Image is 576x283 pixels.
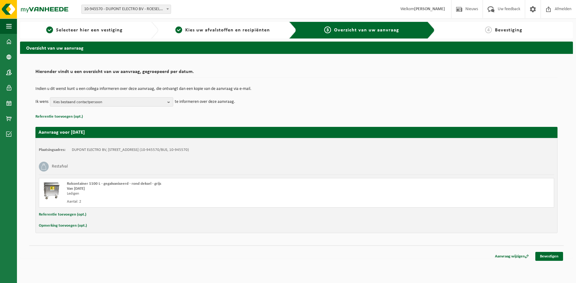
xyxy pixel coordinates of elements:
[35,113,83,121] button: Referentie toevoegen (opt.)
[56,28,123,33] span: Selecteer hier een vestiging
[39,148,66,152] strong: Plaatsingsadres:
[535,252,563,261] a: Bevestigen
[490,252,533,261] a: Aanvraag wijzigen
[81,5,171,14] span: 10-945570 - DUPONT ELECTRO BV - ROESELARE
[72,148,189,152] td: DUPONT ELECTRO BV, [STREET_ADDRESS] (10-945570/BUS, 10-945570)
[35,97,48,107] p: Ik wens
[175,26,182,33] span: 2
[485,26,492,33] span: 4
[23,26,146,34] a: 1Selecteer hier een vestiging
[161,26,284,34] a: 2Kies uw afvalstoffen en recipiënten
[39,222,87,230] button: Opmerking toevoegen (opt.)
[324,26,331,33] span: 3
[67,191,321,196] div: Ledigen
[495,28,522,33] span: Bevestiging
[39,211,86,219] button: Referentie toevoegen (opt.)
[334,28,399,33] span: Overzicht van uw aanvraag
[46,26,53,33] span: 1
[67,182,161,186] span: Rolcontainer 1100 L - gegalvaniseerd - rond deksel - grijs
[35,69,558,78] h2: Hieronder vindt u een overzicht van uw aanvraag, gegroepeerd per datum.
[53,98,165,107] span: Kies bestaand contactpersoon
[20,42,573,54] h2: Overzicht van uw aanvraag
[52,162,68,172] h3: Restafval
[414,7,445,11] strong: [PERSON_NAME]
[42,181,61,200] img: WB-1100-GAL-GY-02.png
[175,97,235,107] p: te informeren over deze aanvraag.
[35,87,558,91] p: Indien u dit wenst kunt u een collega informeren over deze aanvraag, die ontvangt dan een kopie v...
[39,130,85,135] strong: Aanvraag voor [DATE]
[185,28,270,33] span: Kies uw afvalstoffen en recipiënten
[50,97,173,107] button: Kies bestaand contactpersoon
[82,5,171,14] span: 10-945570 - DUPONT ELECTRO BV - ROESELARE
[67,199,321,204] div: Aantal: 2
[67,187,85,191] strong: Van [DATE]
